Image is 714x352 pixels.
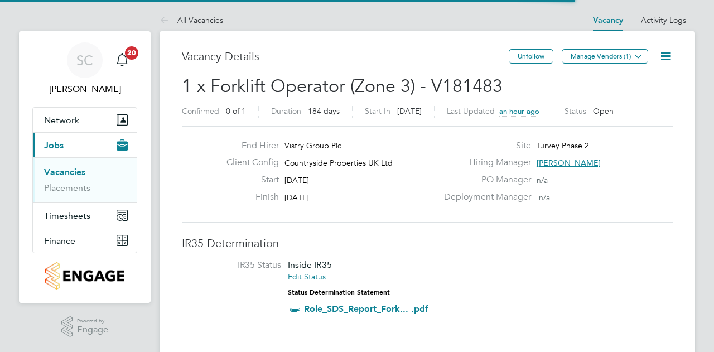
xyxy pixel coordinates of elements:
[45,262,124,290] img: countryside-properties-logo-retina.png
[288,288,390,296] strong: Status Determination Statement
[77,316,108,326] span: Powered by
[308,106,340,116] span: 184 days
[397,106,422,116] span: [DATE]
[33,203,137,228] button: Timesheets
[61,316,109,337] a: Powered byEngage
[509,49,553,64] button: Unfollow
[44,210,90,221] span: Timesheets
[641,15,686,25] a: Activity Logs
[437,191,531,203] label: Deployment Manager
[447,106,495,116] label: Last Updated
[565,106,586,116] label: Status
[437,174,531,186] label: PO Manager
[218,174,279,186] label: Start
[44,140,64,151] span: Jobs
[288,272,326,282] a: Edit Status
[44,235,75,246] span: Finance
[32,42,137,96] a: SC[PERSON_NAME]
[437,140,531,152] label: Site
[562,49,648,64] button: Manage Vendors (1)
[76,53,93,67] span: SC
[226,106,246,116] span: 0 of 1
[33,133,137,157] button: Jobs
[44,167,85,177] a: Vacancies
[218,157,279,168] label: Client Config
[537,175,548,185] span: n/a
[182,236,673,250] h3: IR35 Determination
[539,192,550,202] span: n/a
[284,158,393,168] span: Countryside Properties UK Ltd
[33,157,137,202] div: Jobs
[32,262,137,290] a: Go to home page
[288,259,332,270] span: Inside IR35
[33,228,137,253] button: Finance
[537,141,589,151] span: Turvey Phase 2
[44,115,79,126] span: Network
[365,106,390,116] label: Start In
[593,106,614,116] span: Open
[182,49,509,64] h3: Vacancy Details
[284,192,309,202] span: [DATE]
[593,16,623,25] a: Vacancy
[218,140,279,152] label: End Hirer
[437,157,531,168] label: Hiring Manager
[19,31,151,303] nav: Main navigation
[77,325,108,335] span: Engage
[218,191,279,203] label: Finish
[271,106,301,116] label: Duration
[32,83,137,96] span: Sam Carter
[284,175,309,185] span: [DATE]
[33,108,137,132] button: Network
[537,158,601,168] span: [PERSON_NAME]
[182,75,503,97] span: 1 x Forklift Operator (Zone 3) - V181483
[125,46,138,60] span: 20
[44,182,90,193] a: Placements
[193,259,281,271] label: IR35 Status
[304,303,428,314] a: Role_SDS_Report_Fork... .pdf
[499,107,539,116] span: an hour ago
[182,106,219,116] label: Confirmed
[284,141,341,151] span: Vistry Group Plc
[111,42,133,78] a: 20
[160,15,223,25] a: All Vacancies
